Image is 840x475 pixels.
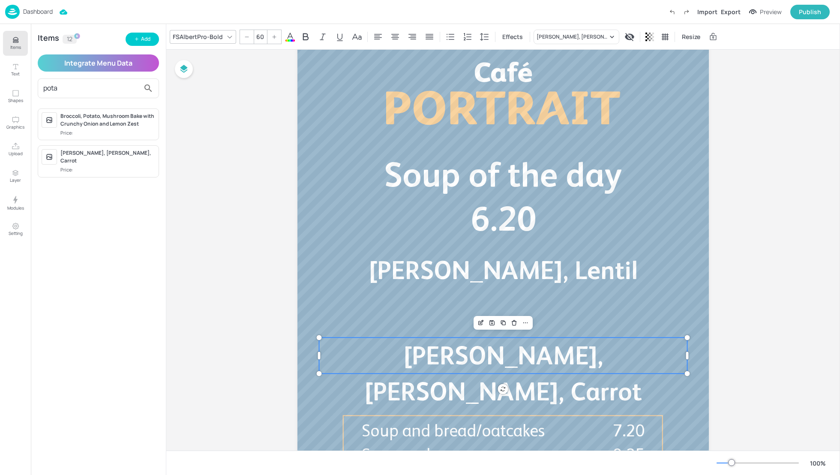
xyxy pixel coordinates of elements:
[3,84,28,109] button: Shapes
[679,5,694,19] label: Redo (Ctrl + Y)
[744,6,787,18] button: Preview
[369,256,638,285] span: [PERSON_NAME], Lentil
[790,5,830,19] button: Publish
[60,112,155,128] div: Broccoli, Potato, Mushroom Bake with Crunchy Onion and Lemon Zest
[3,137,28,162] button: Upload
[3,190,28,215] button: Modules
[3,111,28,135] button: Graphics
[665,5,679,19] label: Undo (Ctrl + Z)
[10,44,21,50] p: Items
[7,205,24,211] p: Modules
[471,199,536,238] span: 6.20
[11,71,20,77] p: Text
[43,81,140,95] input: Search Item
[721,7,741,16] div: Export
[10,177,21,183] p: Layer
[126,33,159,46] button: Add
[3,217,28,242] button: Setting
[141,35,150,43] div: Add
[807,459,828,468] div: 100 %
[613,444,645,468] span: 9.25
[8,97,23,103] p: Shapes
[9,150,23,156] p: Upload
[38,35,59,43] div: Items
[362,447,476,464] span: Soup and scone
[509,317,520,328] div: Delete
[623,30,636,44] div: Display condition
[613,420,645,444] span: 7.20
[3,164,28,189] button: Layer
[5,5,20,19] img: logo-86c26b7e.jpg
[501,32,525,41] span: Effects
[697,7,717,16] div: Import
[9,230,23,236] p: Setting
[384,155,622,194] span: Soup of the day
[680,32,702,41] span: Resize
[498,317,509,328] div: Duplicate
[362,423,545,440] span: Soup and bread/oatcakes
[171,30,225,43] div: FSAlbertPro-Bold
[140,80,157,97] button: search
[60,129,75,137] div: Price:
[486,317,498,328] div: Save Layout
[60,149,155,165] div: [PERSON_NAME], [PERSON_NAME], Carrot
[67,36,72,42] p: 12
[475,317,486,328] div: Edit Item
[60,166,75,174] div: Price:
[760,7,782,17] div: Preview
[537,33,608,41] div: [PERSON_NAME], [PERSON_NAME], Carrot
[3,31,28,56] button: Items
[799,7,821,17] div: Publish
[364,341,642,406] span: [PERSON_NAME], [PERSON_NAME], Carrot
[23,9,53,15] p: Dashboard
[6,124,24,130] p: Graphics
[3,57,28,82] button: Text
[38,54,159,72] button: Integrate Menu Data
